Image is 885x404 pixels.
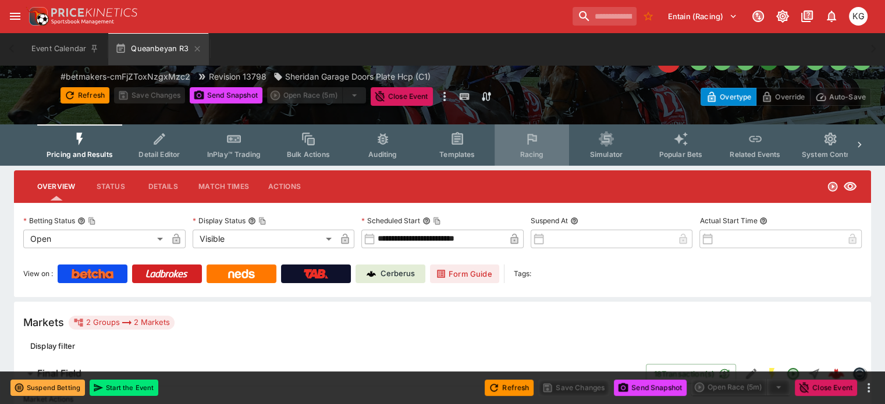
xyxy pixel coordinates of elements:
button: Override [756,88,810,106]
p: Display Status [193,216,246,226]
button: Refresh [61,87,109,103]
p: Betting Status [23,216,75,226]
button: Kevin Gutschlag [845,3,871,29]
div: split button [267,87,366,103]
p: Revision 13798 [209,70,266,83]
img: PriceKinetics Logo [26,5,49,28]
svg: Open [827,181,838,192]
div: ecc85970-a5e6-4b93-8b41-000d4170d6c7 [828,366,844,382]
span: InPlay™ Trading [207,150,261,159]
button: Match Times [189,173,258,201]
span: Auditing [368,150,397,159]
div: split button [691,379,790,395]
p: Cerberus [381,268,415,280]
button: No Bookmarks [639,7,657,26]
p: Scheduled Start [361,216,420,226]
button: Copy To Clipboard [258,217,266,225]
span: Racing [520,150,543,159]
button: more [862,381,876,395]
span: Popular Bets [659,150,702,159]
button: Documentation [797,6,818,27]
button: Status [84,173,137,201]
a: Cerberus [356,264,425,283]
div: Event type filters [37,124,848,166]
img: Sportsbook Management [51,19,114,24]
button: Event Calendar [24,33,106,65]
img: Ladbrokes [145,269,188,278]
div: betmakers [852,367,866,381]
p: Auto-Save [829,91,866,103]
svg: Visible [843,180,857,194]
svg: Open [786,367,800,381]
p: Overtype [720,91,751,103]
button: Close Event [795,380,857,396]
button: Suspend At [570,217,578,225]
img: betmakers [853,367,866,380]
span: Detail Editor [138,150,180,159]
div: 2 Groups 2 Markets [73,316,170,330]
img: logo-cerberus--red.svg [828,366,844,382]
p: Copy To Clipboard [61,70,190,83]
button: open drawer [5,6,26,27]
button: Copy To Clipboard [433,217,441,225]
img: PriceKinetics [51,8,137,17]
span: Bulk Actions [287,150,330,159]
button: Betting StatusCopy To Clipboard [77,217,86,225]
div: Visible [193,230,336,248]
button: Select Tenant [661,7,744,26]
label: View on : [23,264,53,283]
label: Tags: [514,264,531,283]
button: Start the Event [90,380,158,396]
a: Form Guide [430,264,499,283]
div: Sheridan Garage Doors Plate Hcp (C1) [273,70,431,83]
h6: Final Field [37,367,81,380]
button: Toggle light/dark mode [772,6,793,27]
input: search [573,7,637,26]
div: Open [23,230,167,248]
button: Actions [258,173,311,201]
span: Pricing and Results [47,150,113,159]
img: Neds [228,269,254,278]
button: Suspend Betting [10,380,85,396]
div: Kevin Gutschlag [849,7,868,26]
button: Copy To Clipboard [88,217,96,225]
img: TabNZ [304,269,328,278]
button: 18Transaction(s) [646,364,736,384]
button: Actual Start Time [759,217,767,225]
button: Send Snapshot [190,87,262,103]
button: Edit Detail [741,363,762,384]
button: Notifications [821,6,842,27]
button: Display StatusCopy To Clipboard [248,217,256,225]
button: Connected to PK [748,6,769,27]
button: Auto-Save [810,88,871,106]
p: Override [775,91,805,103]
button: Close Event [371,87,433,106]
button: Open [783,363,804,384]
button: SGM Enabled [762,363,783,384]
p: Sheridan Garage Doors Plate Hcp (C1) [285,70,431,83]
span: Related Events [730,150,780,159]
span: System Controls [802,150,859,159]
button: Details [137,173,189,201]
button: Overview [28,173,84,201]
a: ecc85970-a5e6-4b93-8b41-000d4170d6c7 [824,362,848,385]
button: Straight [804,363,824,384]
button: Queanbeyan R3 [108,33,208,65]
img: Betcha [72,269,113,278]
p: Actual Start Time [699,216,757,226]
button: Display filter [23,337,82,355]
p: Suspend At [531,216,568,226]
img: Cerberus [367,269,376,278]
div: Start From [701,88,871,106]
button: Overtype [701,88,756,106]
button: Refresh [485,380,534,396]
span: Templates [439,150,475,159]
button: Scheduled StartCopy To Clipboard [422,217,431,225]
span: Simulator [590,150,623,159]
button: Final Field [14,362,646,385]
button: Send Snapshot [614,380,687,396]
button: more [438,87,452,106]
h5: Markets [23,316,64,329]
